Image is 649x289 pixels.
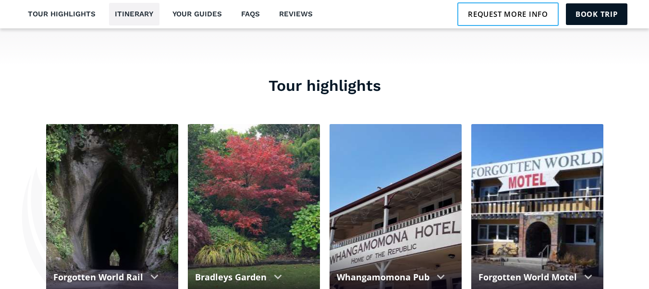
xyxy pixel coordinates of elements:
[22,76,627,95] h3: Tour highlights
[109,3,159,25] a: Itinerary
[195,271,267,284] div: Bradleys Garden
[273,3,319,25] a: Reviews
[22,3,102,25] a: Tour highlights
[167,3,228,25] a: Your guides
[478,271,577,284] div: Forgotten World Motel
[457,2,559,25] a: Request more info
[53,271,143,284] div: Forgotten World Rail
[235,3,266,25] a: FAQs
[566,3,627,25] a: Book trip
[337,271,429,284] div: Whangamomona Pub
